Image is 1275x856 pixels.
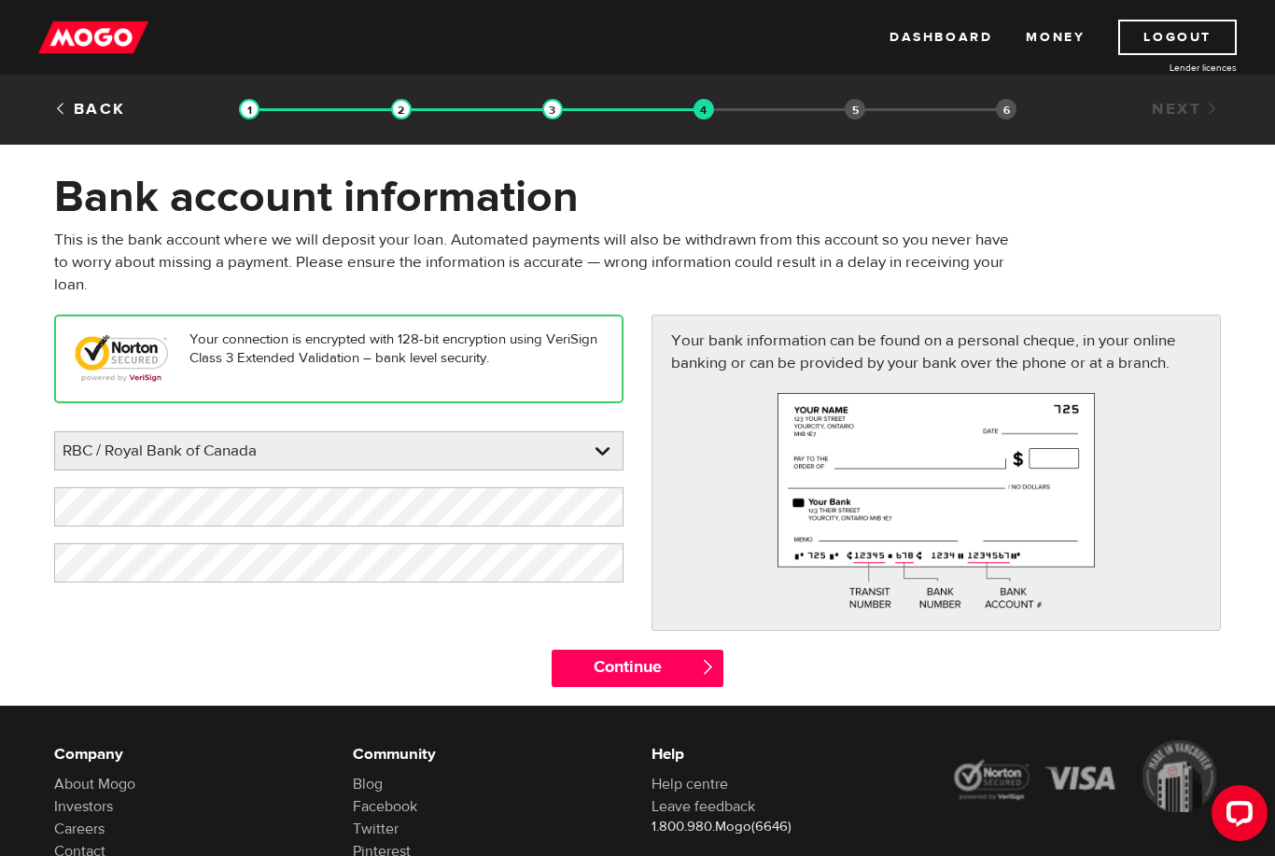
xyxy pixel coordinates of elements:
[239,99,259,119] img: transparent-188c492fd9eaac0f573672f40bb141c2.gif
[54,797,113,816] a: Investors
[778,393,1096,610] img: paycheck-large-7c426558fe069eeec9f9d0ad74ba3ec2.png
[353,743,623,765] h6: Community
[694,99,714,119] img: transparent-188c492fd9eaac0f573672f40bb141c2.gif
[54,229,1022,296] p: This is the bank account where we will deposit your loan. Automated payments will also be withdra...
[54,775,135,793] a: About Mogo
[552,650,722,687] input: Continue
[652,743,922,765] h6: Help
[652,775,728,793] a: Help centre
[75,330,603,368] p: Your connection is encrypted with 128-bit encryption using VeriSign Class 3 Extended Validation –...
[652,818,922,836] p: 1.800.980.Mogo(6646)
[652,797,755,816] a: Leave feedback
[671,330,1201,374] p: Your bank information can be found on a personal cheque, in your online banking or can be provide...
[54,99,126,119] a: Back
[54,743,325,765] h6: Company
[54,820,105,838] a: Careers
[391,99,412,119] img: transparent-188c492fd9eaac0f573672f40bb141c2.gif
[1197,778,1275,856] iframe: LiveChat chat widget
[1026,20,1085,55] a: Money
[950,740,1221,813] img: legal-icons-92a2ffecb4d32d839781d1b4e4802d7b.png
[1097,61,1237,75] a: Lender licences
[1118,20,1237,55] a: Logout
[542,99,563,119] img: transparent-188c492fd9eaac0f573672f40bb141c2.gif
[353,797,417,816] a: Facebook
[700,659,716,675] span: 
[353,775,383,793] a: Blog
[54,173,1221,221] h1: Bank account information
[38,20,148,55] img: mogo_logo-11ee424be714fa7cbb0f0f49df9e16ec.png
[353,820,399,838] a: Twitter
[1152,99,1221,119] a: Next
[890,20,992,55] a: Dashboard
